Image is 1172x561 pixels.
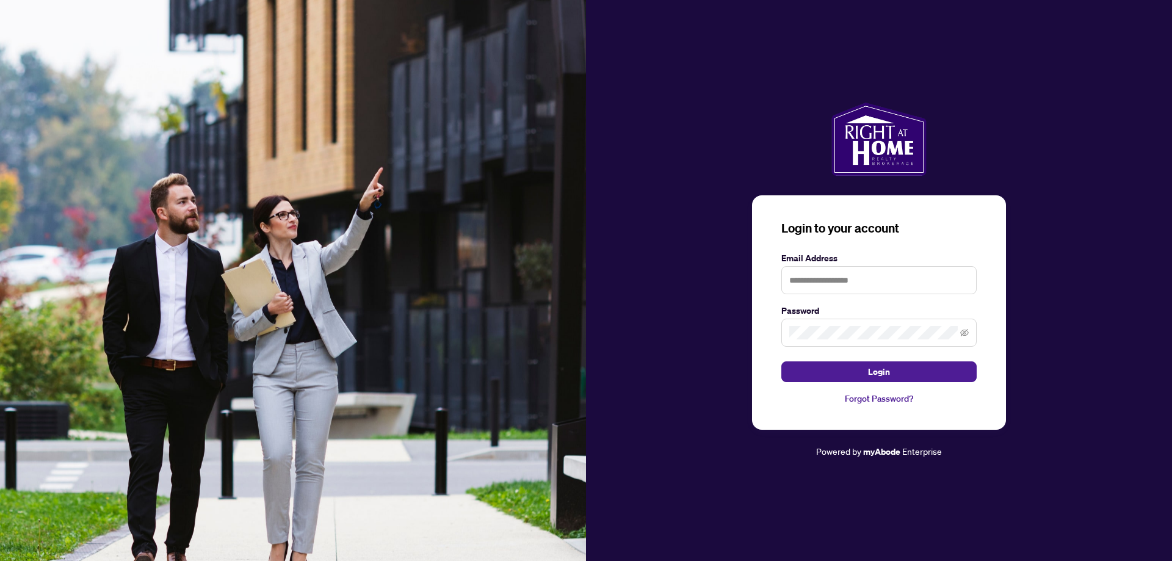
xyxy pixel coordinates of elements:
span: Powered by [816,446,861,457]
h3: Login to your account [781,220,977,237]
span: eye-invisible [960,328,969,337]
a: myAbode [863,445,900,458]
a: Forgot Password? [781,392,977,405]
button: Login [781,361,977,382]
span: Login [868,362,890,382]
img: ma-logo [831,103,926,176]
span: Enterprise [902,446,942,457]
label: Password [781,304,977,317]
label: Email Address [781,252,977,265]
